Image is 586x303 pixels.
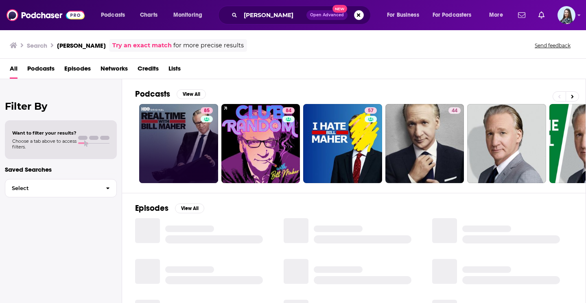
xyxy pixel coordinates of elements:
[138,62,159,79] a: Credits
[177,89,206,99] button: View All
[140,9,157,21] span: Charts
[135,9,162,22] a: Charts
[5,166,117,173] p: Saved Searches
[135,89,206,99] a: PodcastsView All
[7,7,85,23] img: Podchaser - Follow, Share and Rate Podcasts
[221,104,300,183] a: 84
[101,62,128,79] a: Networks
[241,9,306,22] input: Search podcasts, credits, & more...
[57,42,106,49] h3: [PERSON_NAME]
[5,100,117,112] h2: Filter By
[558,6,575,24] span: Logged in as brookefortierpr
[558,6,575,24] img: User Profile
[535,8,548,22] a: Show notifications dropdown
[173,9,202,21] span: Monitoring
[201,107,213,114] a: 85
[27,42,47,49] h3: Search
[135,203,204,213] a: EpisodesView All
[168,9,213,22] button: open menu
[303,104,382,183] a: 57
[310,13,344,17] span: Open Advanced
[168,62,181,79] a: Lists
[515,8,529,22] a: Show notifications dropdown
[381,9,429,22] button: open menu
[489,9,503,21] span: More
[306,10,348,20] button: Open AdvancedNew
[135,203,168,213] h2: Episodes
[27,62,55,79] a: Podcasts
[139,104,218,183] a: 85
[387,9,419,21] span: For Business
[12,138,77,150] span: Choose a tab above to access filters.
[5,186,99,191] span: Select
[175,203,204,213] button: View All
[286,107,291,115] span: 84
[427,9,483,22] button: open menu
[226,6,378,24] div: Search podcasts, credits, & more...
[452,107,457,115] span: 44
[448,107,461,114] a: 44
[12,130,77,136] span: Want to filter your results?
[368,107,374,115] span: 57
[95,9,136,22] button: open menu
[532,42,573,49] button: Send feedback
[385,104,464,183] a: 44
[10,62,17,79] a: All
[433,9,472,21] span: For Podcasters
[204,107,210,115] span: 85
[483,9,513,22] button: open menu
[558,6,575,24] button: Show profile menu
[365,107,377,114] a: 57
[5,179,117,197] button: Select
[64,62,91,79] a: Episodes
[101,9,125,21] span: Podcasts
[112,41,172,50] a: Try an exact match
[173,41,244,50] span: for more precise results
[135,89,170,99] h2: Podcasts
[332,5,347,13] span: New
[282,107,295,114] a: 84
